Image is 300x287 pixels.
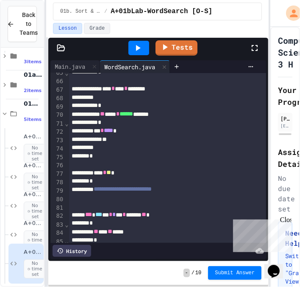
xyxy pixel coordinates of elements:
[50,195,64,204] div: 80
[50,86,64,94] div: 67
[230,216,292,252] iframe: chat widget
[50,103,64,111] div: 69
[50,111,64,119] div: 70
[64,221,69,228] span: Fold line
[24,249,42,256] span: A+01bLab-WordSearch [O-S]
[50,62,89,71] div: Main.java
[19,11,38,37] span: Back to Teams
[111,6,212,17] span: A+01bLab-WordSearch [O-S]
[100,62,159,71] div: WordSearch.java
[24,173,49,192] span: No time set
[24,100,42,107] span: 01b. Sort & Search
[53,23,82,34] button: Lesson
[50,161,64,170] div: 76
[84,23,110,34] button: Grade
[100,60,170,73] div: WordSearch.java
[24,259,49,279] span: No time set
[278,173,292,214] div: No due date set
[24,231,49,250] span: No time set
[24,71,42,79] span: 01a. [GEOGRAPHIC_DATA]
[50,212,64,220] div: 82
[215,270,255,276] span: Submit Answer
[50,60,100,73] div: Main.java
[24,202,49,221] span: No time set
[50,178,64,187] div: 78
[50,136,64,145] div: 73
[50,120,64,128] div: 71
[24,59,42,65] span: 3 items
[50,170,64,178] div: 77
[50,145,64,153] div: 74
[64,70,69,76] span: Fold line
[183,269,190,277] span: -
[24,191,42,198] span: A+01bLab-Palindromes-B [O-S]
[24,162,42,169] span: A+01bLab-Palindromes-A [O-S]
[24,220,42,227] span: A+01bLab-FindMaxPrime [S]
[50,69,64,77] div: 65
[50,204,64,212] div: 81
[24,117,42,122] span: 5 items
[60,8,101,15] span: 01b. Sort & Search
[50,238,64,246] div: 85
[50,94,64,103] div: 68
[278,84,292,108] h2: Your Progress
[208,266,261,280] button: Submit Answer
[24,88,42,93] span: 2 items
[156,40,197,56] a: Tests
[50,221,64,229] div: 83
[278,146,292,170] h2: Assignment Details
[264,253,292,279] iframe: chat widget
[281,123,290,129] div: [EMAIL_ADDRESS][DOMAIN_NAME]
[50,77,64,86] div: 66
[192,270,194,276] span: /
[281,115,290,122] div: [PERSON_NAME]
[50,128,64,136] div: 72
[53,245,91,257] div: History
[104,8,107,15] span: /
[195,270,201,276] span: 10
[50,187,64,195] div: 79
[50,153,64,162] div: 75
[50,229,64,237] div: 84
[8,6,37,42] button: Back to Teams
[3,3,58,54] div: Chat with us now!Close
[64,120,69,127] span: Fold line
[24,144,49,163] span: No time set
[24,133,42,141] span: A+01bLab-String [O-S]
[64,238,69,245] span: Fold line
